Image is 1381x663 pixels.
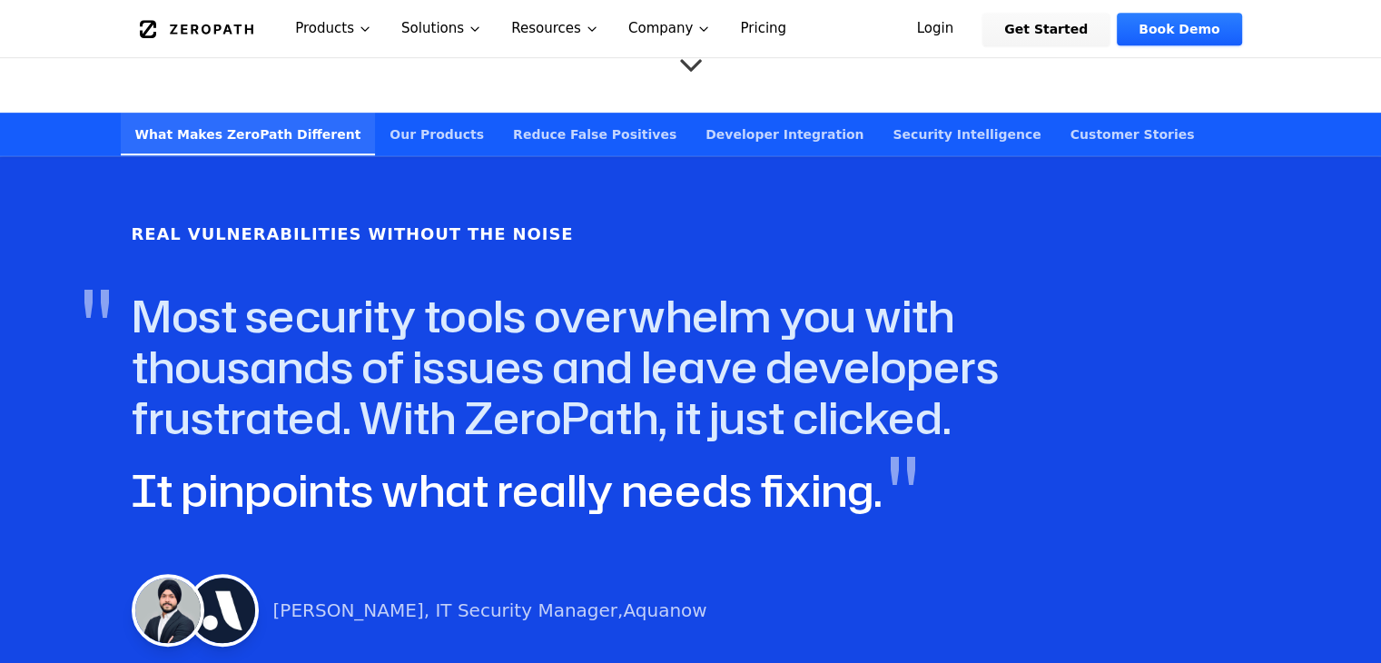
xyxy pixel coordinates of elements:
[186,574,259,647] img: Harneet
[132,291,1178,443] h4: Most security tools overwhelm you with thousands of issues and leave developers frustrated. With ...
[498,113,691,155] a: Reduce False Positives
[132,574,204,647] img: Harneet
[878,113,1055,155] a: Security Intelligence
[1056,113,1209,155] a: Customer Stories
[81,276,112,363] span: "
[121,113,376,155] a: What Makes ZeroPath Different
[132,222,574,247] h6: Real Vulnerabilities Without the Noise
[982,13,1110,45] a: Get Started
[691,113,878,155] a: Developer Integration
[623,599,706,621] a: Aquanow
[132,460,882,520] span: It pinpoints what really needs fixing.
[273,598,707,623] p: [PERSON_NAME], IT Security Manager,
[895,13,976,45] a: Login
[673,38,709,74] button: Scroll to next section
[375,113,498,155] a: Our Products
[887,443,918,530] span: "
[1117,13,1241,45] a: Book Demo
